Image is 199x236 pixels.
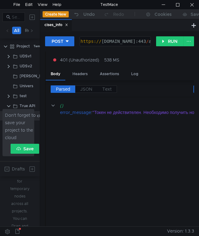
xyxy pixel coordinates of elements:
[45,36,74,46] button: POST
[167,227,194,236] span: Version: 1.3.3
[12,27,21,34] button: All
[43,11,69,17] button: Create New
[99,10,128,19] button: Redo
[60,109,91,116] div: error_message
[126,68,143,80] div: Log
[104,57,119,63] div: 538 MS
[113,11,124,18] div: Redo
[83,11,95,18] div: Undo
[60,57,99,63] span: 401 (Unauthorized)
[20,91,27,101] div: test
[56,86,70,92] span: Parsed
[20,71,52,81] div: [PERSON_NAME]
[20,101,35,111] div: True API
[44,22,68,28] div: cises_info
[156,36,184,46] button: RUN
[23,27,46,34] button: Requests
[20,61,32,71] div: UDSv2
[34,42,53,51] div: Temp Project
[80,86,92,92] span: JSON
[52,38,63,45] div: POST
[102,86,112,92] span: Text
[155,11,172,18] div: Cookies
[67,68,93,80] div: Headers
[46,68,65,80] div: Body
[12,165,25,173] div: Drafts
[69,10,99,19] button: Undo
[11,144,39,154] button: Save
[20,81,33,91] div: Univers
[95,68,124,80] div: Assertions
[20,52,31,61] div: UDSv1
[5,111,39,141] span: Don't forget to save your project to the cloud
[16,42,30,51] div: Project
[12,14,21,20] input: Search...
